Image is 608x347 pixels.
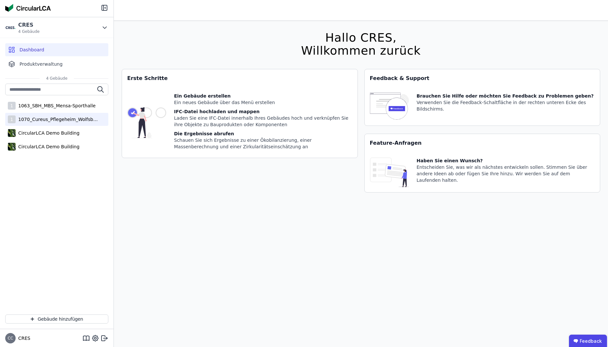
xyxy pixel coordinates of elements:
[16,130,79,136] div: CircularLCA Demo Building
[18,29,40,34] span: 4 Gebäude
[365,69,600,87] div: Feedback & Support
[174,99,352,106] div: Ein neues Gebäude über das Menü erstellen
[417,93,595,99] div: Brauchen Sie Hilfe oder möchten Sie Feedback zu Problemen geben?
[8,336,13,340] span: CC
[5,4,51,12] img: Concular
[18,21,40,29] div: CRES
[16,143,79,150] div: CircularLCA Demo Building
[174,93,352,99] div: Ein Gebäude erstellen
[174,115,352,128] div: Laden Sie eine IFC-Datei innerhalb Ihres Gebäudes hoch und verknüpfen Sie ihre Objekte zu Bauprod...
[8,141,16,152] img: CircularLCA Demo Building
[127,93,166,153] img: getting_started_tile-DrF_GRSv.svg
[301,44,421,57] div: Willkommen zurück
[5,314,108,324] button: Gebäude hinzufügen
[8,128,16,138] img: CircularLCA Demo Building
[122,69,358,87] div: Erste Schritte
[16,335,30,341] span: CRES
[174,130,352,137] div: Die Ergebnisse abrufen
[417,99,595,112] div: Verwenden Sie die Feedback-Schaltfläche in der rechten unteren Ecke des Bildschirms.
[417,157,595,164] div: Haben Sie einen Wunsch?
[16,102,96,109] div: 1063_SBH_MBS_Mensa-Sporthalle
[16,116,100,123] div: 1070_Cureus_Pflegeheim_Wolfsbüttel
[174,137,352,150] div: Schauen Sie sich Ergebnisse zu einer Ökobilanzierung, einer Massenberechnung und einer Zirkularit...
[20,47,44,53] span: Dashboard
[417,164,595,183] div: Entscheiden Sie, was wir als nächstes entwickeln sollen. Stimmen Sie über andere Ideen ab oder fü...
[370,93,409,120] img: feedback-icon-HCTs5lye.svg
[8,115,16,123] div: 1
[40,76,74,81] span: 4 Gebäude
[174,108,352,115] div: IFC-Datei hochladen und mappen
[8,102,16,110] div: 1
[370,157,409,187] img: feature_request_tile-UiXE1qGU.svg
[20,61,62,67] span: Produktverwaltung
[365,134,600,152] div: Feature-Anfragen
[5,22,16,33] img: CRES
[301,31,421,44] div: Hallo CRES,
